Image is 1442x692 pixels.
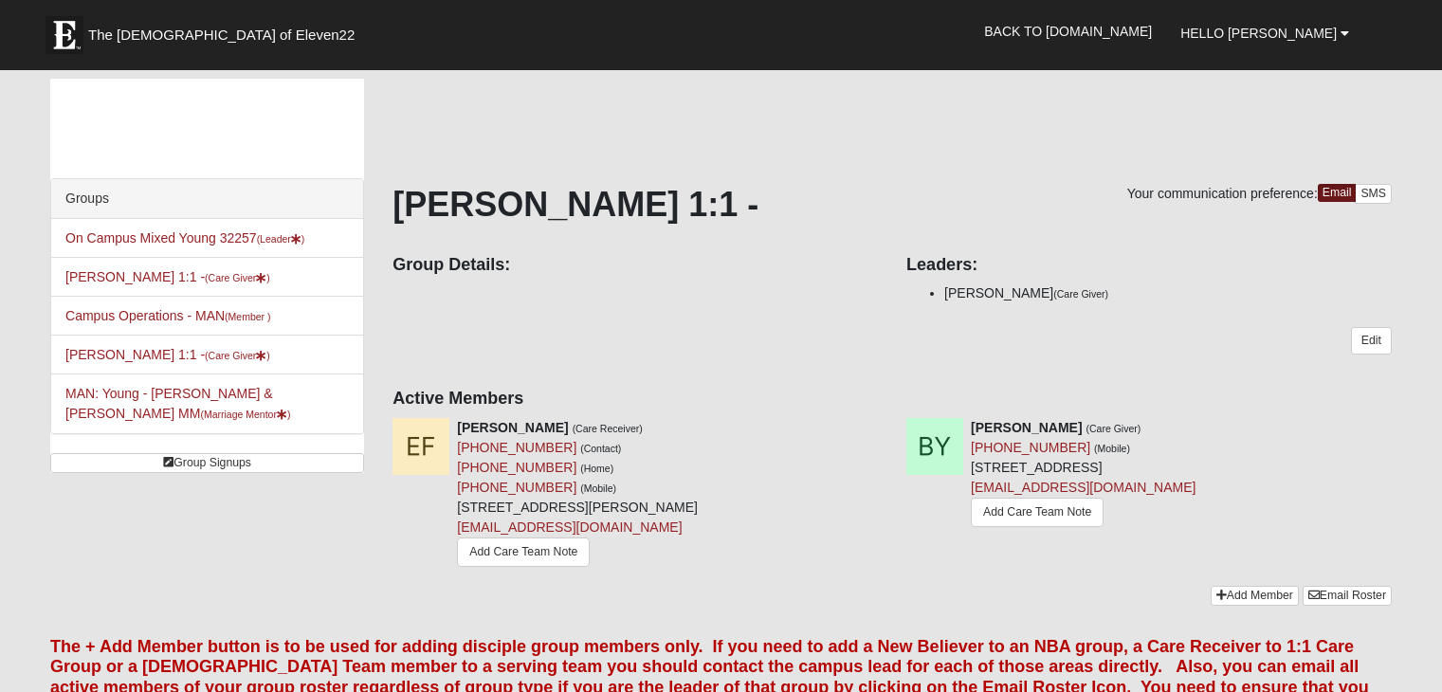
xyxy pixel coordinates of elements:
[457,480,576,495] a: [PHONE_NUMBER]
[580,483,616,494] small: (Mobile)
[65,308,270,323] a: Campus Operations - MAN(Member )
[580,463,613,474] small: (Home)
[457,519,682,535] a: [EMAIL_ADDRESS][DOMAIN_NAME]
[88,26,355,45] span: The [DEMOGRAPHIC_DATA] of Eleven22
[36,7,415,54] a: The [DEMOGRAPHIC_DATA] of Eleven22
[1211,586,1299,606] a: Add Member
[200,409,290,420] small: (Marriage Mentor )
[65,230,304,246] a: On Campus Mixed Young 32257(Leader)
[392,389,1392,410] h4: Active Members
[1166,9,1363,57] a: Hello [PERSON_NAME]
[573,423,643,434] small: (Care Receiver)
[225,311,270,322] small: (Member )
[1180,26,1337,41] span: Hello [PERSON_NAME]
[257,233,305,245] small: (Leader )
[457,537,590,567] a: Add Care Team Note
[1053,288,1108,300] small: (Care Giver)
[944,283,1392,303] li: [PERSON_NAME]
[457,460,576,475] a: [PHONE_NUMBER]
[457,420,568,435] strong: [PERSON_NAME]
[1094,443,1130,454] small: (Mobile)
[971,498,1104,527] a: Add Care Team Note
[971,420,1082,435] strong: [PERSON_NAME]
[457,418,698,572] div: [STREET_ADDRESS][PERSON_NAME]
[46,16,83,54] img: Eleven22 logo
[65,386,290,421] a: MAN: Young - [PERSON_NAME] & [PERSON_NAME] MM(Marriage Mentor)
[457,440,576,455] a: [PHONE_NUMBER]
[50,453,364,473] a: Group Signups
[1351,327,1392,355] a: Edit
[906,255,1392,276] h4: Leaders:
[392,255,878,276] h4: Group Details:
[1318,184,1357,202] a: Email
[1086,423,1141,434] small: (Care Giver)
[65,347,270,362] a: [PERSON_NAME] 1:1 -(Care Giver)
[51,179,363,219] div: Groups
[1355,184,1392,204] a: SMS
[65,269,270,284] a: [PERSON_NAME] 1:1 -(Care Giver)
[205,350,270,361] small: (Care Giver )
[580,443,621,454] small: (Contact)
[971,480,1196,495] a: [EMAIL_ADDRESS][DOMAIN_NAME]
[1303,586,1392,606] a: Email Roster
[971,418,1196,532] div: [STREET_ADDRESS]
[205,272,270,283] small: (Care Giver )
[392,184,1392,225] h1: [PERSON_NAME] 1:1 -
[1127,186,1318,201] span: Your communication preference:
[970,8,1166,55] a: Back to [DOMAIN_NAME]
[971,440,1090,455] a: [PHONE_NUMBER]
